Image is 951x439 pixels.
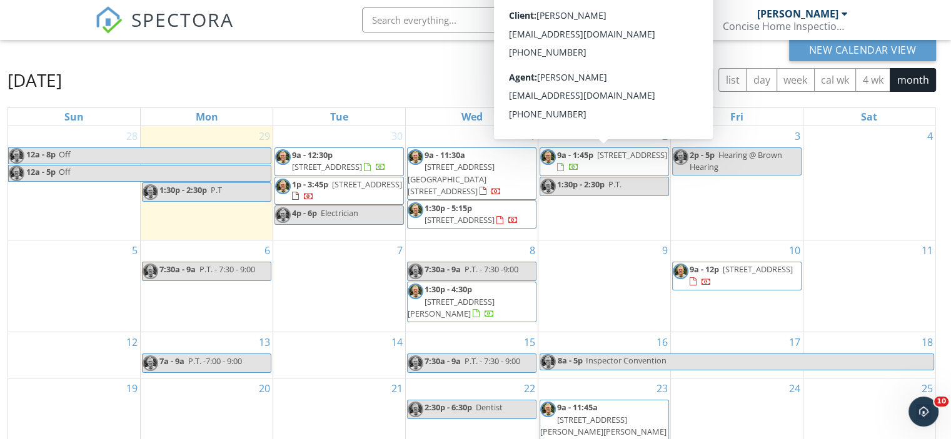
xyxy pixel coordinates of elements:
[540,354,556,370] img: profilepicture7.jpg
[262,240,273,260] a: Go to October 6, 2025
[59,166,71,177] span: Off
[557,149,667,172] a: 9a - 1:45p [STREET_ADDRESS]
[408,284,495,318] a: 1:30p - 4:30p [STREET_ADDRESS][PERSON_NAME]
[95,6,123,34] img: The Best Home Inspection Software - Spectora
[395,240,405,260] a: Go to October 7, 2025
[425,264,461,275] span: 7:30a - 9a
[389,126,405,146] a: Go to September 30, 2025
[425,202,518,225] a: 1:30p - 5:15p [STREET_ADDRESS]
[660,240,670,260] a: Go to October 9, 2025
[143,355,158,371] img: profilepicture7.jpg
[792,126,803,146] a: Go to October 3, 2025
[718,68,747,92] button: list
[256,378,273,398] a: Go to October 20, 2025
[129,240,140,260] a: Go to October 5, 2025
[919,378,935,398] a: Go to October 25, 2025
[256,126,273,146] a: Go to September 29, 2025
[292,179,328,190] span: 1p - 3:45p
[597,149,667,160] span: [STREET_ADDRESS]
[670,126,803,240] td: Go to October 3, 2025
[787,332,803,352] a: Go to October 17, 2025
[143,184,158,200] img: profilepicture7.jpg
[273,126,406,240] td: Go to September 30, 2025
[328,108,351,126] a: Tuesday
[690,149,782,172] span: Hearing @ Brown Hearing
[425,355,461,367] span: 7:30a - 9a
[8,126,141,240] td: Go to September 28, 2025
[660,126,670,146] a: Go to October 2, 2025
[538,240,670,332] td: Go to October 9, 2025
[476,402,503,413] span: Dentist
[124,126,140,146] a: Go to September 28, 2025
[540,402,556,417] img: profilepicture7.jpg
[425,284,472,295] span: 1:30p - 4:30p
[803,240,935,332] td: Go to October 11, 2025
[9,148,24,164] img: profilepicture7.jpg
[777,68,815,92] button: week
[855,68,890,92] button: 4 wk
[608,179,621,190] span: P.T.
[465,355,520,367] span: P.T. - 7:30 - 9:00
[408,161,495,196] span: [STREET_ADDRESS][GEOGRAPHIC_DATA][STREET_ADDRESS]
[199,264,255,275] span: P.T. - 7:30 - 9:00
[540,179,556,194] img: profilepicture7.jpg
[124,378,140,398] a: Go to October 19, 2025
[654,332,670,352] a: Go to October 16, 2025
[406,126,538,240] td: Go to October 1, 2025
[59,149,71,160] span: Off
[673,264,688,279] img: profilepicture7.jpg
[141,332,273,378] td: Go to October 13, 2025
[919,240,935,260] a: Go to October 11, 2025
[26,165,56,181] span: 12a - 5p
[538,332,670,378] td: Go to October 16, 2025
[557,149,593,160] span: 9a - 1:45p
[521,378,538,398] a: Go to October 22, 2025
[670,332,803,378] td: Go to October 17, 2025
[653,67,683,93] button: Previous month
[406,332,538,378] td: Go to October 15, 2025
[803,332,935,378] td: Go to October 18, 2025
[275,207,291,223] img: profilepicture7.jpg
[159,355,184,367] span: 7a - 9a
[654,378,670,398] a: Go to October 23, 2025
[557,354,583,370] span: 8a - 5p
[746,68,777,92] button: day
[8,332,141,378] td: Go to October 12, 2025
[273,332,406,378] td: Go to October 14, 2025
[292,149,386,172] a: 9a - 12:30p [STREET_ADDRESS]
[292,179,402,202] a: 1p - 3:45p [STREET_ADDRESS]
[124,332,140,352] a: Go to October 12, 2025
[919,332,935,352] a: Go to October 18, 2025
[458,108,485,126] a: Wednesday
[538,126,670,240] td: Go to October 2, 2025
[292,207,317,219] span: 4p - 6p
[757,7,838,20] div: [PERSON_NAME]
[803,126,935,240] td: Go to October 4, 2025
[95,17,234,43] a: SPECTORA
[275,179,291,194] img: profilepicture7.jpg
[188,355,242,367] span: P.T. -7:00 - 9:00
[389,332,405,352] a: Go to October 14, 2025
[540,149,556,165] img: profilepicture7.jpg
[527,240,538,260] a: Go to October 8, 2025
[425,149,465,160] span: 9a - 11:30a
[690,149,715,160] span: 2p - 5p
[332,179,402,190] span: [STREET_ADDRESS]
[592,108,616,126] a: Thursday
[540,147,669,175] a: 9a - 1:45p [STREET_ADDRESS]
[521,332,538,352] a: Go to October 15, 2025
[408,402,423,417] img: profilepicture7.jpg
[406,240,538,332] td: Go to October 8, 2025
[321,207,358,219] span: Electrician
[465,264,518,275] span: P.T. - 7:30 -9:00
[8,240,141,332] td: Go to October 5, 2025
[557,179,605,190] span: 1:30p - 2:30p
[934,397,948,407] span: 10
[425,402,472,413] span: 2:30p - 6:30p
[408,202,423,218] img: profilepicture7.jpg
[274,177,404,205] a: 1p - 3:45p [STREET_ADDRESS]
[787,240,803,260] a: Go to October 10, 2025
[408,149,423,165] img: profilepicture7.jpg
[425,202,472,214] span: 1:30p - 5:15p
[408,355,423,371] img: profilepicture7.jpg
